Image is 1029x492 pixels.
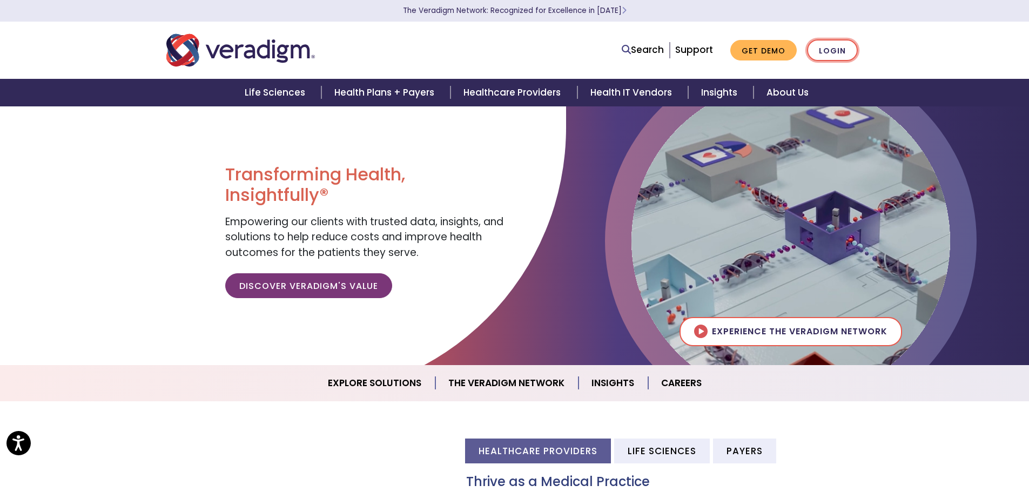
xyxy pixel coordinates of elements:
[730,40,797,61] a: Get Demo
[166,32,315,68] img: Veradigm logo
[577,79,688,106] a: Health IT Vendors
[465,439,611,463] li: Healthcare Providers
[403,5,627,16] a: The Veradigm Network: Recognized for Excellence in [DATE]Learn More
[807,39,858,62] a: Login
[675,43,713,56] a: Support
[648,369,715,397] a: Careers
[225,164,506,206] h1: Transforming Health, Insightfully®
[321,79,450,106] a: Health Plans + Payers
[466,474,863,490] h3: Thrive as a Medical Practice
[622,5,627,16] span: Learn More
[232,79,321,106] a: Life Sciences
[435,369,579,397] a: The Veradigm Network
[754,79,822,106] a: About Us
[579,369,648,397] a: Insights
[315,369,435,397] a: Explore Solutions
[225,273,392,298] a: Discover Veradigm's Value
[622,43,664,57] a: Search
[688,79,754,106] a: Insights
[614,439,710,463] li: Life Sciences
[450,79,577,106] a: Healthcare Providers
[713,439,776,463] li: Payers
[225,214,503,260] span: Empowering our clients with trusted data, insights, and solutions to help reduce costs and improv...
